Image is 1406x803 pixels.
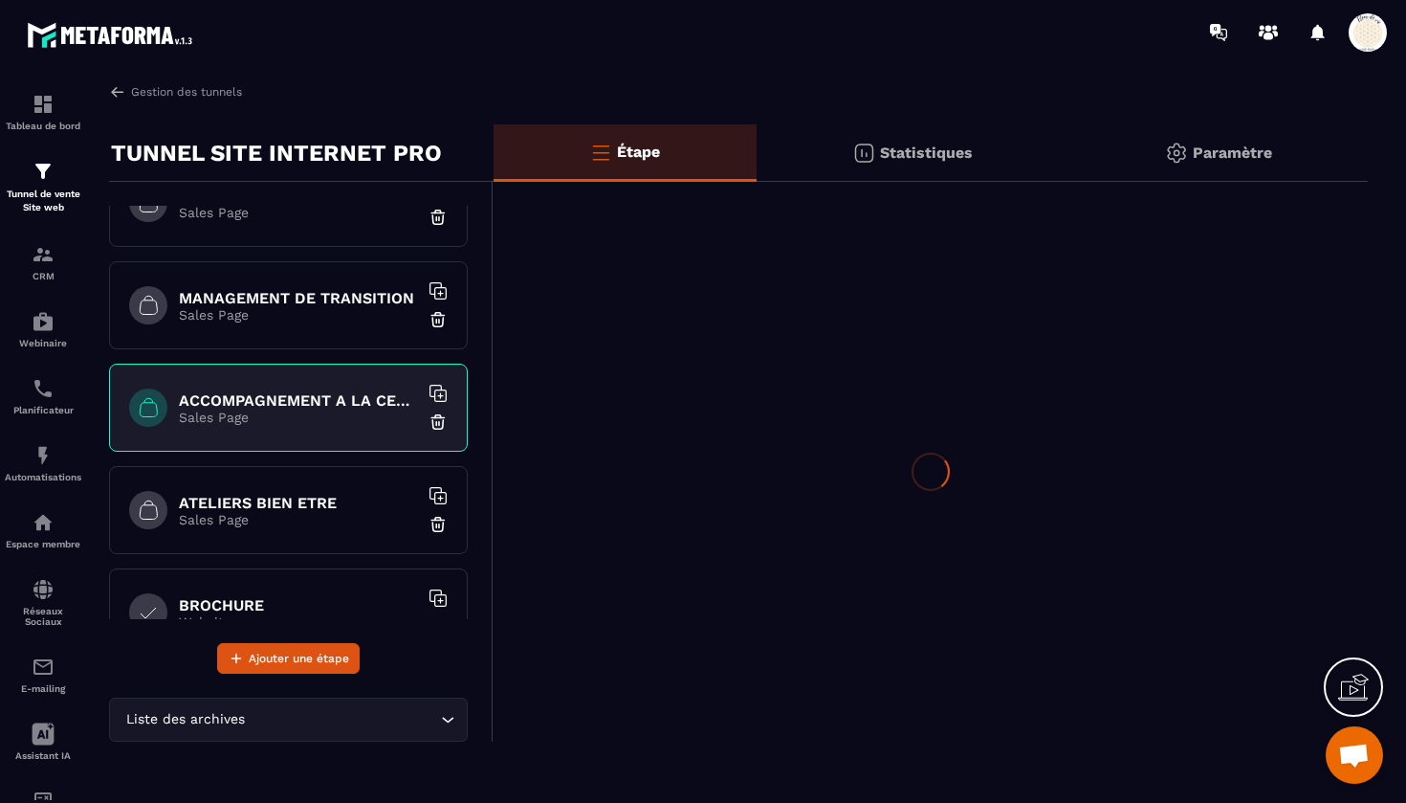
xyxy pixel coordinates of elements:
[5,708,81,775] a: Assistant IA
[428,208,448,227] img: trash
[1165,142,1188,165] img: setting-gr.5f69749f.svg
[5,363,81,430] a: schedulerschedulerPlanificateur
[179,596,418,614] h6: BROCHURE
[5,683,81,694] p: E-mailing
[5,145,81,229] a: formationformationTunnel de vente Site web
[5,750,81,761] p: Assistant IA
[32,310,55,333] img: automations
[5,472,81,482] p: Automatisations
[32,444,55,467] img: automations
[5,121,81,131] p: Tableau de bord
[179,410,418,425] p: Sales Page
[32,93,55,116] img: formation
[428,413,448,432] img: trash
[109,83,126,100] img: arrow
[32,578,55,601] img: social-network
[179,289,418,307] h6: MANAGEMENT DE TRANSITION
[179,494,418,512] h6: ATELIERS BIEN ETRE
[5,338,81,348] p: Webinaire
[179,614,418,630] p: Website
[428,617,448,636] img: trash
[32,160,55,183] img: formation
[5,271,81,281] p: CRM
[5,539,81,549] p: Espace membre
[27,17,199,53] img: logo
[852,142,875,165] img: stats.20deebd0.svg
[5,78,81,145] a: formationformationTableau de bord
[179,391,418,410] h6: ACCOMPAGNEMENT A LA CERTIFICATION HAS
[179,512,418,527] p: Sales Page
[32,243,55,266] img: formation
[111,134,442,172] p: TUNNEL SITE INTERNET PRO
[5,430,81,497] a: automationsautomationsAutomatisations
[217,643,360,674] button: Ajouter une étape
[121,709,249,730] span: Liste des archives
[1326,726,1383,784] div: Ouvrir le chat
[428,515,448,534] img: trash
[32,377,55,400] img: scheduler
[428,310,448,329] img: trash
[5,641,81,708] a: emailemailE-mailing
[109,83,242,100] a: Gestion des tunnels
[249,709,436,730] input: Search for option
[5,405,81,415] p: Planificateur
[5,188,81,214] p: Tunnel de vente Site web
[589,141,612,164] img: bars-o.4a397970.svg
[5,564,81,641] a: social-networksocial-networkRéseaux Sociaux
[5,296,81,363] a: automationsautomationsWebinaire
[5,606,81,627] p: Réseaux Sociaux
[109,698,468,742] div: Search for option
[32,656,55,679] img: email
[880,144,973,162] p: Statistiques
[5,497,81,564] a: automationsautomationsEspace membre
[179,307,418,323] p: Sales Page
[32,511,55,534] img: automations
[179,205,418,220] p: Sales Page
[1193,144,1272,162] p: Paramètre
[5,229,81,296] a: formationformationCRM
[617,143,660,161] p: Étape
[249,649,349,668] span: Ajouter une étape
